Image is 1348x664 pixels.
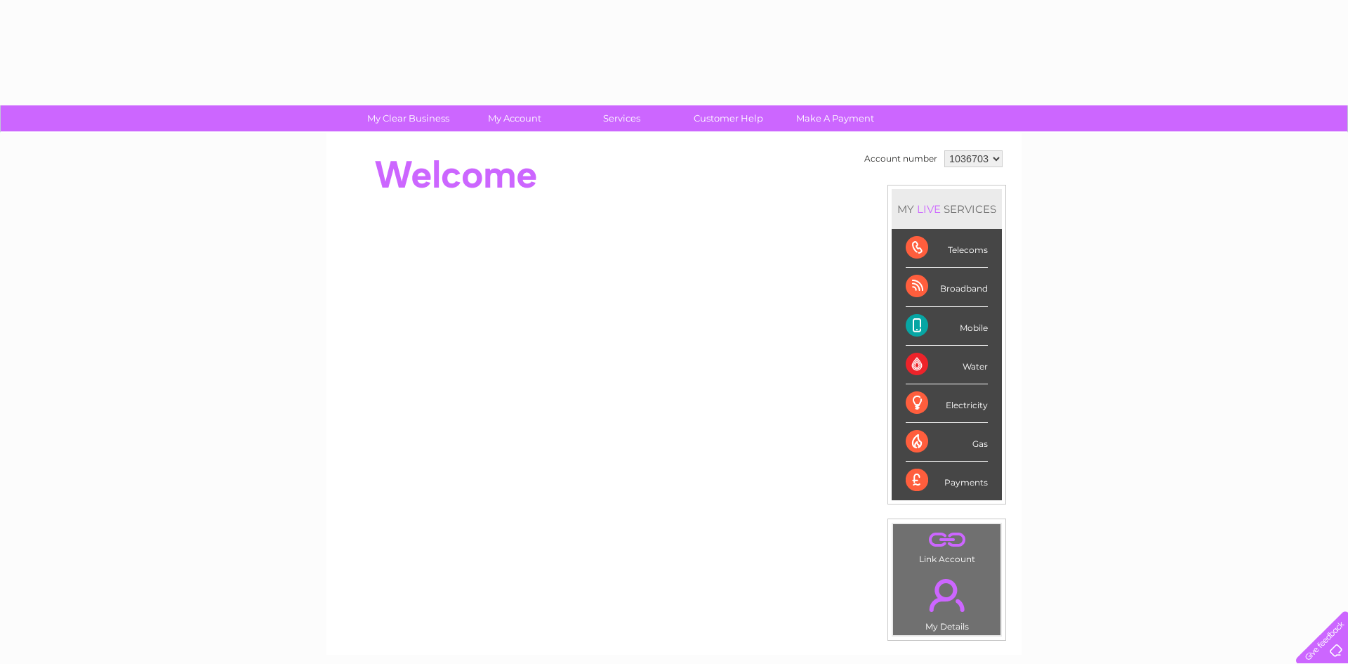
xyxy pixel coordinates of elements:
[892,567,1001,636] td: My Details
[906,229,988,268] div: Telecoms
[892,523,1001,568] td: Link Account
[906,384,988,423] div: Electricity
[457,105,573,131] a: My Account
[897,528,997,552] a: .
[777,105,893,131] a: Make A Payment
[906,268,988,306] div: Broadband
[897,571,997,620] a: .
[906,307,988,346] div: Mobile
[350,105,466,131] a: My Clear Business
[670,105,786,131] a: Customer Help
[906,346,988,384] div: Water
[914,202,944,216] div: LIVE
[906,423,988,462] div: Gas
[564,105,680,131] a: Services
[906,462,988,500] div: Payments
[892,189,1002,229] div: MY SERVICES
[861,147,941,171] td: Account number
